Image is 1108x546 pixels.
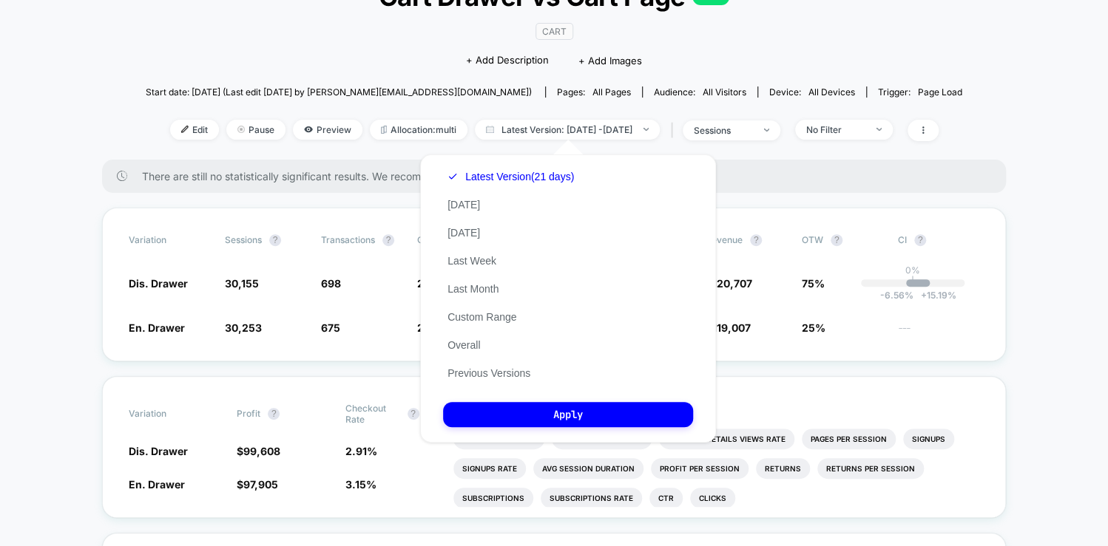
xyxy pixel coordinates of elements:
[443,310,521,324] button: Custom Range
[453,458,526,479] li: Signups Rate
[802,234,883,246] span: OTW
[443,366,535,380] button: Previous Versions
[443,402,693,427] button: Apply
[321,234,375,245] span: Transactions
[592,86,631,98] span: all pages
[913,290,956,301] span: 15.19 %
[898,234,979,246] span: CI
[667,120,683,141] span: |
[453,488,533,508] li: Subscriptions
[690,488,735,508] li: Clicks
[649,488,683,508] li: Ctr
[578,55,642,66] span: + Add Images
[443,198,484,211] button: [DATE]
[876,128,882,131] img: end
[703,86,746,98] span: All Visitors
[802,321,825,334] span: 25%
[651,458,749,479] li: Profit Per Session
[878,86,962,98] div: Trigger:
[225,321,262,334] span: 30,253
[268,408,280,420] button: ?
[533,458,643,479] li: Avg Session Duration
[443,338,484,352] button: Overall
[237,478,278,491] span: $
[293,120,362,140] span: Preview
[541,488,642,508] li: Subscriptions Rate
[831,234,842,246] button: ?
[225,234,262,245] span: Sessions
[557,86,631,98] div: Pages:
[764,129,769,132] img: end
[129,277,188,290] span: Dis. Drawer
[802,277,825,290] span: 75%
[345,403,400,425] span: Checkout Rate
[654,86,746,98] div: Audience:
[808,86,855,98] span: all devices
[443,254,501,267] button: Last Week
[712,277,752,290] span: 120,707
[914,234,926,246] button: ?
[237,408,260,419] span: Profit
[750,234,762,246] button: ?
[712,321,751,334] span: 119,007
[381,126,387,134] img: rebalance
[129,321,185,334] span: En. Drawer
[181,126,189,133] img: edit
[269,234,281,246] button: ?
[757,86,866,98] span: Device:
[226,120,286,140] span: Pause
[129,403,210,425] span: Variation
[146,86,532,98] span: Start date: [DATE] (Last edit [DATE] by [PERSON_NAME][EMAIL_ADDRESS][DOMAIN_NAME])
[756,458,810,479] li: Returns
[920,290,926,301] span: +
[321,321,340,334] span: 675
[243,445,280,457] span: 99,608
[443,170,578,183] button: Latest Version(21 days)
[443,226,484,239] button: [DATE]
[129,478,185,491] span: En. Drawer
[170,120,219,140] span: Edit
[129,234,210,246] span: Variation
[905,265,920,276] p: 0%
[486,126,494,133] img: calendar
[802,429,896,449] li: Pages Per Session
[643,128,649,131] img: end
[918,86,962,98] span: Page Load
[237,126,245,133] img: end
[321,277,341,290] span: 698
[911,276,914,287] p: |
[898,324,979,335] span: ---
[345,445,377,457] span: 2.91 %
[382,234,394,246] button: ?
[345,478,376,491] span: 3.15 %
[243,478,278,491] span: 97,905
[225,277,259,290] span: 30,155
[443,282,503,296] button: Last Month
[142,170,976,182] span: There are still no statistically significant results. We recommend waiting a few more days
[694,125,753,136] div: sessions
[237,445,280,457] span: $
[536,23,573,40] span: CART
[806,124,865,135] div: No Filter
[466,53,549,68] span: + Add Description
[879,290,913,301] span: -6.56 %
[475,120,660,140] span: Latest Version: [DATE] - [DATE]
[129,445,188,457] span: Dis. Drawer
[903,429,954,449] li: Signups
[370,120,467,140] span: Allocation: multi
[817,458,924,479] li: Returns Per Session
